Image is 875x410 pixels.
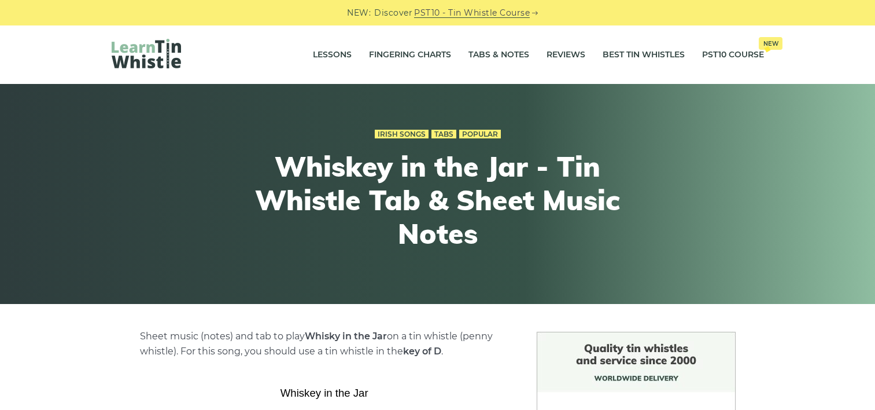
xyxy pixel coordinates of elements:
a: Best Tin Whistles [603,41,685,69]
a: Popular [459,130,501,139]
img: LearnTinWhistle.com [112,39,181,68]
span: New [759,37,782,50]
strong: key of D [403,346,441,357]
a: Reviews [547,41,585,69]
a: Lessons [313,41,352,69]
a: Fingering Charts [369,41,451,69]
a: Tabs [431,130,456,139]
strong: Whisky in the Jar [305,331,387,342]
a: Irish Songs [375,130,429,139]
a: PST10 CourseNew [702,41,764,69]
a: Tabs & Notes [468,41,529,69]
h1: Whiskey in the Jar - Tin Whistle Tab & Sheet Music Notes [225,150,651,250]
p: Sheet music (notes) and tab to play on a tin whistle (penny whistle). For this song, you should u... [140,329,509,359]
